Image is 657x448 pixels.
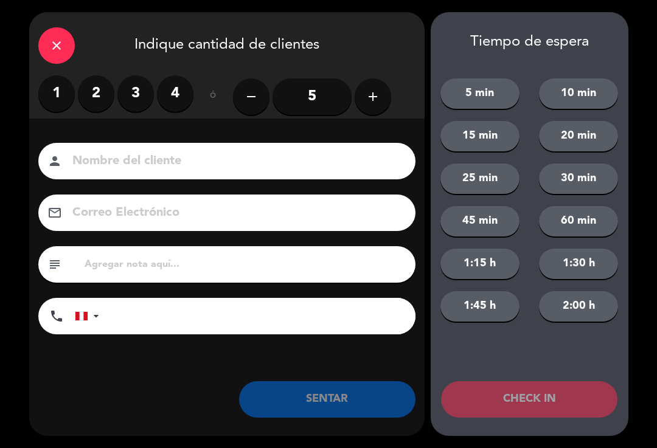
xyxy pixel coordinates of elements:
[49,38,64,53] i: close
[440,78,520,109] button: 5 min
[47,205,62,220] i: email
[47,257,62,272] i: subject
[239,381,415,418] button: SENTAR
[78,75,114,112] label: 2
[441,381,617,418] button: CHECK IN
[440,164,520,194] button: 25 min
[49,309,64,323] i: phone
[193,75,233,118] div: ó
[233,78,269,115] button: remove
[47,154,62,168] i: person
[440,121,520,151] button: 15 min
[71,151,400,172] input: Nombre del cliente
[440,291,520,322] button: 1:45 h
[366,89,380,104] i: add
[71,202,400,224] input: Correo Electrónico
[539,121,618,151] button: 20 min
[38,75,75,112] label: 1
[539,164,618,194] button: 30 min
[539,249,618,279] button: 1:30 h
[355,78,391,115] button: add
[244,89,259,104] i: remove
[431,33,628,51] div: Tiempo de espera
[440,249,520,279] button: 1:15 h
[539,291,618,322] button: 2:00 h
[117,75,154,112] label: 3
[440,206,520,236] button: 45 min
[29,12,425,75] div: Indique cantidad de clientes
[539,206,618,236] button: 60 min
[157,75,193,112] label: 4
[75,298,103,334] div: Peru (Perú): +51
[83,256,406,273] input: Agregar nota aquí...
[539,78,618,109] button: 10 min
